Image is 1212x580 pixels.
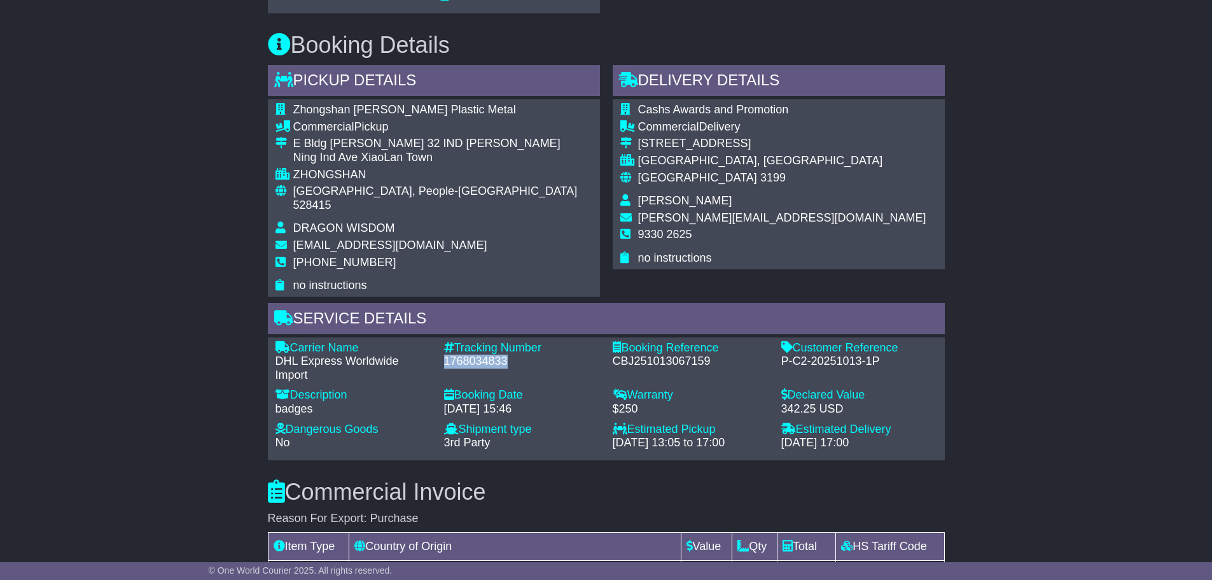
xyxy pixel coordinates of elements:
span: DRAGON WISDOM [293,222,395,234]
div: Description [275,388,431,402]
div: Dangerous Goods [275,423,431,437]
div: Ning Ind Ave XiaoLan Town [293,151,592,165]
td: Country of Origin [349,532,681,560]
div: Estimated Delivery [781,423,937,437]
span: Commercial [293,120,354,133]
h3: Booking Details [268,32,945,58]
div: [STREET_ADDRESS] [638,137,926,151]
div: Booking Reference [613,341,769,355]
div: [DATE] 13:05 to 17:00 [613,436,769,450]
div: Customer Reference [781,341,937,355]
div: Declared Value [781,388,937,402]
span: 3rd Party [444,436,491,449]
span: No [275,436,290,449]
span: [PERSON_NAME] [638,194,732,207]
div: P-C2-20251013-1P [781,355,937,369]
span: [PHONE_NUMBER] [293,256,396,269]
div: 1768034833 [444,355,600,369]
div: Service Details [268,303,945,337]
span: © One World Courier 2025. All rights reserved. [209,565,393,576]
div: DHL Express Worldwide Import [275,355,431,382]
span: 528415 [293,199,331,211]
div: Pickup Details [268,65,600,99]
div: CBJ251013067159 [613,355,769,369]
span: [PERSON_NAME][EMAIL_ADDRESS][DOMAIN_NAME] [638,211,926,224]
div: Estimated Pickup [613,423,769,437]
div: Booking Date [444,388,600,402]
span: no instructions [293,279,367,292]
span: Commercial [638,120,699,133]
span: [EMAIL_ADDRESS][DOMAIN_NAME] [293,239,487,251]
span: Cashs Awards and Promotion [638,103,789,116]
span: [GEOGRAPHIC_DATA] [638,171,757,184]
td: Total [777,532,836,560]
div: [GEOGRAPHIC_DATA], [GEOGRAPHIC_DATA] [638,154,926,168]
td: Item Type [268,532,349,560]
div: [DATE] 15:46 [444,402,600,416]
td: HS Tariff Code [836,532,944,560]
span: no instructions [638,251,712,264]
span: Zhongshan [PERSON_NAME] Plastic Metal [293,103,516,116]
div: Shipment type [444,423,600,437]
span: [GEOGRAPHIC_DATA], People-[GEOGRAPHIC_DATA] [293,185,578,197]
div: badges [275,402,431,416]
div: Reason For Export: Purchase [268,512,945,526]
td: Value [681,532,732,560]
div: Delivery [638,120,926,134]
div: Tracking Number [444,341,600,355]
div: E Bldg [PERSON_NAME] 32 IND [PERSON_NAME] [293,137,592,151]
td: Qty [732,532,777,560]
div: Warranty [613,388,769,402]
h3: Commercial Invoice [268,479,945,505]
div: 342.25 USD [781,402,937,416]
span: 9330 2625 [638,228,692,241]
span: 3199 [760,171,786,184]
div: [DATE] 17:00 [781,436,937,450]
div: ZHONGSHAN [293,168,592,182]
div: Delivery Details [613,65,945,99]
div: Pickup [293,120,592,134]
div: Carrier Name [275,341,431,355]
div: $250 [613,402,769,416]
